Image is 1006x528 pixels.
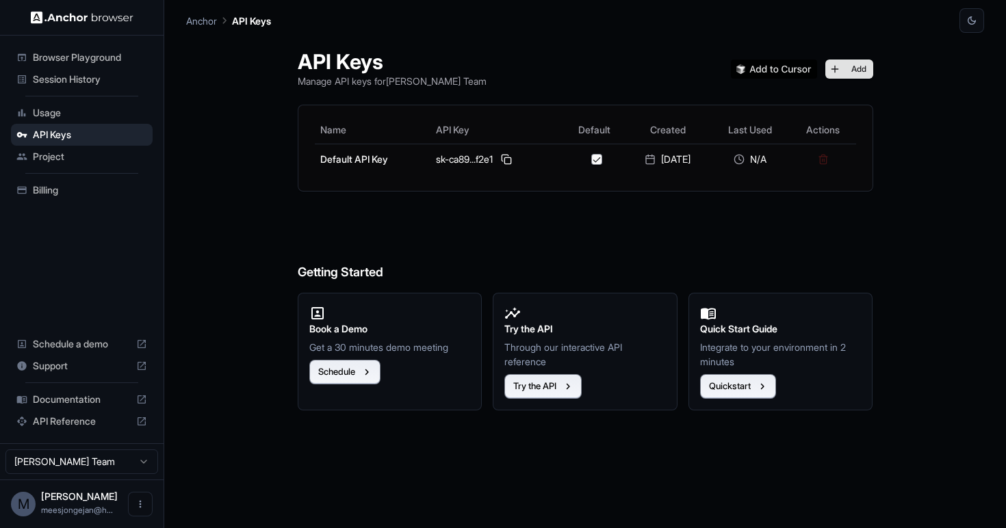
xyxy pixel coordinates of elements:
span: API Keys [33,128,147,142]
button: Add [825,60,873,79]
p: Get a 30 minutes demo meeting [309,340,471,354]
th: API Key [430,116,563,144]
p: Integrate to your environment in 2 minutes [700,340,862,369]
h2: Try the API [504,321,666,336]
span: API Reference [33,414,131,428]
div: sk-ca89...f2e1 [436,151,557,168]
p: Anchor [186,14,217,28]
p: Manage API keys for [PERSON_NAME] Team [298,74,487,88]
div: API Keys [11,124,153,146]
span: meesjongejan@hotmail.com [41,505,113,515]
span: Browser Playground [33,51,147,64]
span: Support [33,359,131,373]
th: Actions [790,116,856,144]
h2: Quick Start Guide [700,321,862,336]
th: Last Used [710,116,790,144]
div: Project [11,146,153,168]
div: M [11,492,36,516]
span: Project [33,150,147,163]
h2: Book a Demo [309,321,471,336]
div: Schedule a demo [11,333,153,355]
nav: breadcrumb [186,13,271,28]
div: Session History [11,68,153,90]
img: Add anchorbrowser MCP server to Cursor [731,60,817,79]
button: Schedule [309,360,381,384]
button: Copy API key [498,151,515,168]
div: API Reference [11,410,153,432]
span: Schedule a demo [33,337,131,351]
div: Support [11,355,153,377]
span: Session History [33,72,147,86]
h6: Getting Started [298,208,873,282]
th: Created [626,116,710,144]
th: Default [563,116,626,144]
span: Documentation [33,393,131,406]
p: API Keys [232,14,271,28]
span: Usage [33,106,147,120]
td: Default API Key [315,144,430,174]
div: [DATE] [632,153,704,166]
span: Billing [33,183,147,197]
h1: API Keys [298,49,487,74]
button: Try the API [504,374,582,399]
span: Mees Jongejan [41,490,118,502]
div: N/A [715,153,785,166]
th: Name [315,116,430,144]
div: Browser Playground [11,47,153,68]
p: Through our interactive API reference [504,340,666,369]
div: Billing [11,179,153,201]
div: Documentation [11,388,153,410]
button: Open menu [128,492,153,516]
button: Quickstart [700,374,776,399]
img: Anchor Logo [31,11,133,24]
div: Usage [11,102,153,124]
